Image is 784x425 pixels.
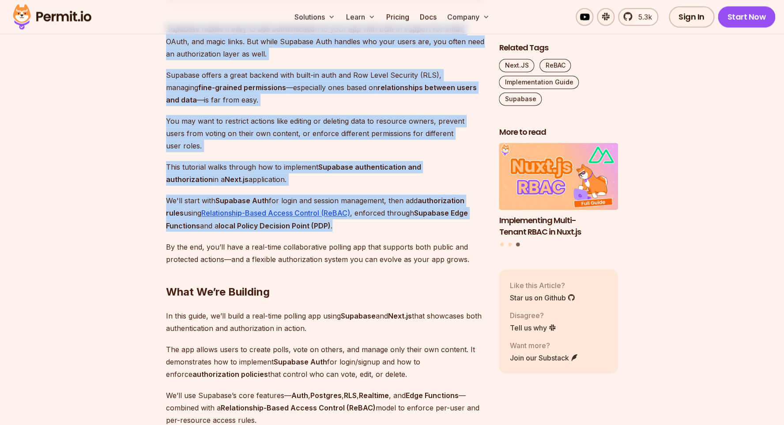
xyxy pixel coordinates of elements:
a: Pricing [382,8,412,26]
strong: authorization policies [192,369,268,378]
strong: Relationship-Based Access Control (ReBAC) [221,403,376,412]
button: Go to slide 2 [508,243,512,247]
button: Company [443,8,493,26]
h2: What We’re Building [166,249,485,299]
a: Next.JS [499,59,534,72]
strong: Supabase Auth [274,357,327,366]
strong: Postgres [310,391,342,399]
button: Solutions [290,8,339,26]
a: Star us on Github [509,292,575,303]
strong: Supabase Auth [215,196,269,205]
button: Go to slide 3 [516,243,520,247]
button: Learn [342,8,379,26]
a: Start Now [718,6,776,27]
button: Go to slide 1 [500,243,504,247]
strong: fine-grained permissions [198,83,286,92]
li: 3 of 3 [499,143,618,237]
strong: Edge Functions [406,391,459,399]
p: You may want to restrict actions like editing or deleting data to resource owners, prevent users ... [166,115,485,152]
a: Sign In [669,6,714,27]
p: This tutorial walks through how to implement in a application. [166,161,485,186]
a: ReBAC [539,59,571,72]
strong: authorization rules [166,196,464,217]
p: We'll start with for login and session management, then add using , enforced through and a . [166,194,485,231]
p: Supabase makes it easy to add authentication to your app with built-in support for email, OAuth, ... [166,23,485,60]
img: Implementing Multi-Tenant RBAC in Nuxt.js [499,143,618,210]
div: Posts [499,143,618,248]
strong: Next.js [388,311,412,320]
p: In this guide, we’ll build a real-time polling app using and that showcases both authentication a... [166,309,485,334]
strong: Next.js [225,175,249,184]
a: Relationship-Based Access Control (ReBAC) [201,209,350,217]
strong: RLS [344,391,357,399]
p: Like this Article? [509,280,575,290]
p: Supabase offers a great backend with built-in auth and Row Level Security (RLS), managing —especi... [166,69,485,106]
img: Permit logo [9,2,95,32]
strong: Auth [291,391,308,399]
h2: More to read [499,127,618,138]
h2: Related Tags [499,42,618,53]
a: Docs [416,8,440,26]
p: Want more? [509,340,578,350]
a: Implementation Guide [499,76,579,89]
strong: Realtime [359,391,389,399]
span: 5.3k [633,11,652,22]
a: Join our Substack [509,352,578,363]
a: Implementing Multi-Tenant RBAC in Nuxt.jsImplementing Multi-Tenant RBAC in Nuxt.js [499,143,618,237]
a: 5.3k [618,8,658,26]
strong: Supabase Edge Functions [166,209,468,230]
h3: Implementing Multi-Tenant RBAC in Nuxt.js [499,215,618,237]
strong: local Policy Decision Point (PDP) [219,221,331,230]
p: The app allows users to create polls, vote on others, and manage only their own content. It demon... [166,343,485,380]
a: Supabase [499,92,542,106]
strong: relationships between users and data [166,83,477,104]
p: By the end, you’ll have a real-time collaborative polling app that supports both public and prote... [166,240,485,265]
a: Tell us why [509,322,556,333]
strong: Supabase [341,311,376,320]
strong: Supabase authentication and authorization [166,163,421,184]
p: Disagree? [509,310,556,320]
